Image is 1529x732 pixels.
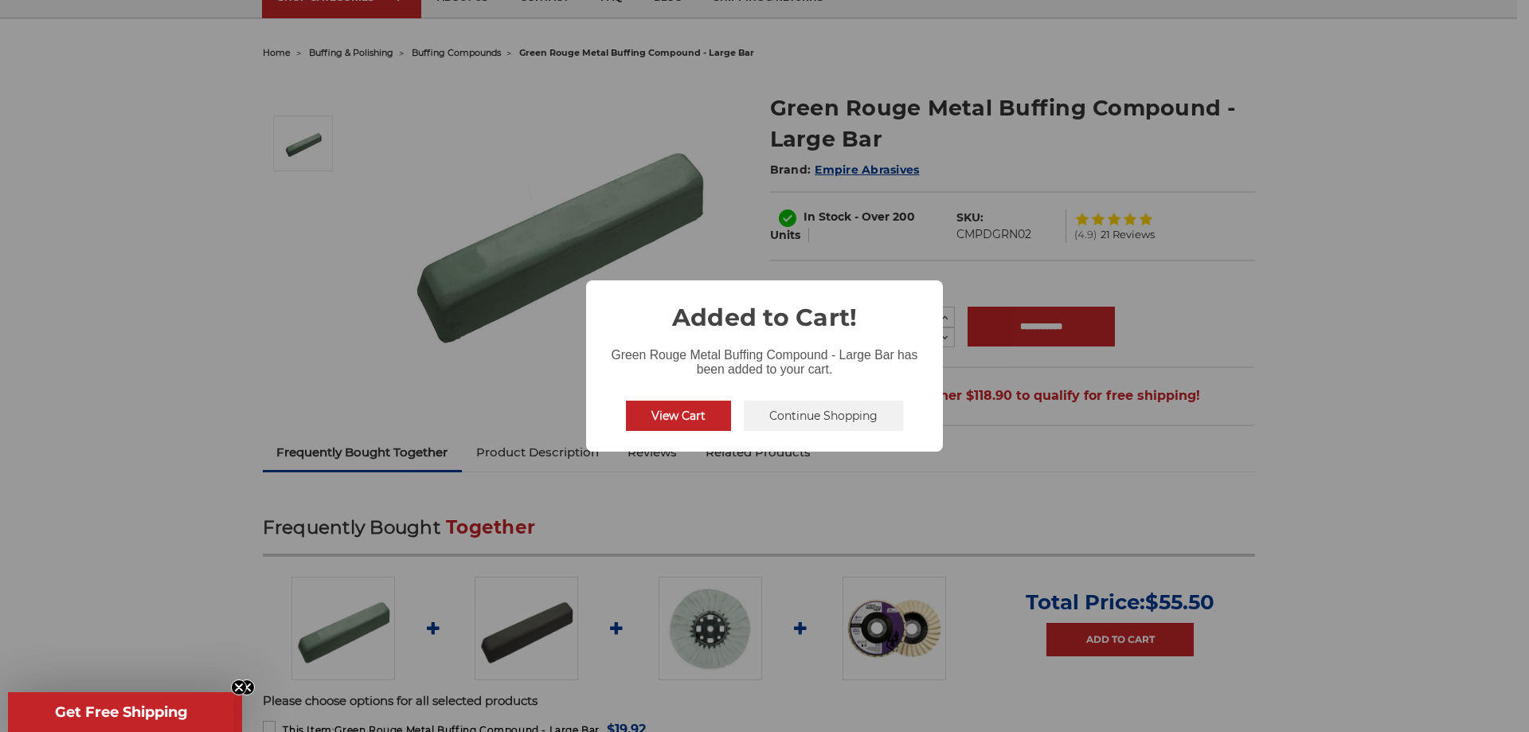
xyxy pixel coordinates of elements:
button: Close teaser [231,679,247,695]
button: Close teaser [239,679,255,695]
button: View Cart [626,401,731,431]
h2: Added to Cart! [586,280,943,335]
button: Continue Shopping [744,401,903,431]
div: Green Rouge Metal Buffing Compound - Large Bar has been added to your cart. [586,335,943,380]
span: Get Free Shipping [55,703,188,721]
